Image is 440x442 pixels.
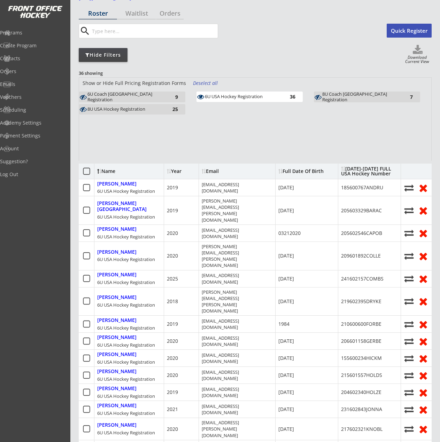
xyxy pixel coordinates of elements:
[97,294,137,300] div: [PERSON_NAME]
[156,10,184,16] div: Orders
[167,230,178,237] div: 2020
[404,45,432,55] button: Click to download full roster. Your browser settings may try to block it, check your security set...
[87,92,164,102] div: 6U Coach [GEOGRAPHIC_DATA] Registration
[404,274,414,283] button: Move player
[167,426,178,433] div: 2020
[418,319,429,330] button: Remove from roster (no refund)
[97,342,155,348] div: 6U USA Hockey Registration
[97,334,137,340] div: [PERSON_NAME]
[97,226,137,232] div: [PERSON_NAME]
[97,214,155,220] div: 6U USA Hockey Registration
[418,387,429,398] button: Remove from roster (no refund)
[278,355,294,362] div: [DATE]
[341,338,381,345] div: 206601158GERBE
[87,106,164,112] div: 8U USA Hockey Registration
[404,183,414,192] button: Move player
[387,24,432,38] button: Quick Register
[193,80,219,87] div: Deselect all
[167,406,178,413] div: 2021
[341,230,382,237] div: 205602546CAPOB
[97,279,155,285] div: 6U USA Hockey Registration
[202,403,272,416] div: [EMAIL_ADDRESS][DOMAIN_NAME]
[91,24,218,38] input: Type here...
[164,94,178,100] div: 9
[404,319,414,329] button: Move player
[341,275,384,282] div: 241602157COMBS
[202,335,272,347] div: [EMAIL_ADDRESS][DOMAIN_NAME]
[404,206,414,215] button: Move player
[418,273,429,284] button: Remove from roster (no refund)
[97,376,155,382] div: 6U USA Hockey Registration
[87,92,164,102] div: 6U Coach USA Registration
[278,298,294,305] div: [DATE]
[202,369,272,381] div: [EMAIL_ADDRESS][DOMAIN_NAME]
[79,25,91,37] button: search
[167,207,178,214] div: 2019
[202,181,272,194] div: [EMAIL_ADDRESS][DOMAIN_NAME]
[418,296,429,307] button: Remove from roster (no refund)
[418,251,429,261] button: Remove from roster (no refund)
[202,419,272,439] div: [EMAIL_ADDRESS][PERSON_NAME][DOMAIN_NAME]
[87,106,164,113] div: 8U USA Hockey Registration
[79,70,129,76] div: 36 showing
[97,422,137,428] div: [PERSON_NAME]
[278,184,294,191] div: [DATE]
[97,410,155,416] div: 6U USA Hockey Registration
[205,94,281,100] div: 6U USA Hockey Registration
[117,10,156,16] div: Waitlist
[167,355,178,362] div: 2020
[97,429,155,436] div: 6U USA Hockey Registration
[404,354,414,363] button: Move player
[167,338,178,345] div: 2020
[97,272,137,278] div: [PERSON_NAME]
[79,80,190,87] div: Show or Hide Full Pricing Registration Forms
[202,227,272,239] div: [EMAIL_ADDRESS][DOMAIN_NAME]
[341,207,382,214] div: 205603329BARAC
[202,352,272,364] div: [EMAIL_ADDRESS][DOMAIN_NAME]
[404,424,414,434] button: Move player
[97,249,137,255] div: [PERSON_NAME]
[167,169,196,174] div: Year
[404,228,414,238] button: Move player
[167,275,178,282] div: 2025
[418,205,429,216] button: Remove from roster (no refund)
[404,251,414,261] button: Move player
[278,275,294,282] div: [DATE]
[418,424,429,434] button: Remove from roster (no refund)
[97,169,154,174] div: Name
[167,372,178,379] div: 2020
[167,321,178,327] div: 2019
[278,207,294,214] div: [DATE]
[341,372,382,379] div: 215601557HOLDS
[97,386,137,392] div: [PERSON_NAME]
[97,302,155,308] div: 6U USA Hockey Registration
[202,198,272,223] div: [PERSON_NAME][EMAIL_ADDRESS][PERSON_NAME][DOMAIN_NAME]
[341,426,383,433] div: 217602321KNOBL
[418,370,429,381] button: Remove from roster (no refund)
[341,166,398,176] div: [DATE]-[DATE] FULL USA Hockey Number
[404,337,414,346] button: Move player
[278,230,301,237] div: 03212020
[322,92,399,102] div: 8U Coach USA Registration
[97,325,155,331] div: 6U USA Hockey Registration
[281,94,295,99] div: 36
[341,298,381,305] div: 219602395DRYKE
[341,406,382,413] div: 231602843JONNA
[341,389,381,396] div: 204602340HOLZE
[341,355,382,362] div: 155600234HICKM
[404,405,414,414] button: Move player
[97,256,155,262] div: 6U USA Hockey Registration
[164,106,178,112] div: 25
[341,252,381,259] div: 209601892COLLE
[278,372,294,379] div: [DATE]
[278,426,294,433] div: [DATE]
[278,321,290,327] div: 1984
[278,169,324,174] div: Full Date Of Birth
[202,289,272,314] div: [PERSON_NAME][EMAIL_ADDRESS][PERSON_NAME][DOMAIN_NAME]
[97,317,137,323] div: [PERSON_NAME]
[202,272,272,285] div: [EMAIL_ADDRESS][DOMAIN_NAME]
[404,297,414,306] button: Move player
[418,182,429,193] button: Remove from roster (no refund)
[418,353,429,364] button: Remove from roster (no refund)
[403,55,432,65] div: Download Current View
